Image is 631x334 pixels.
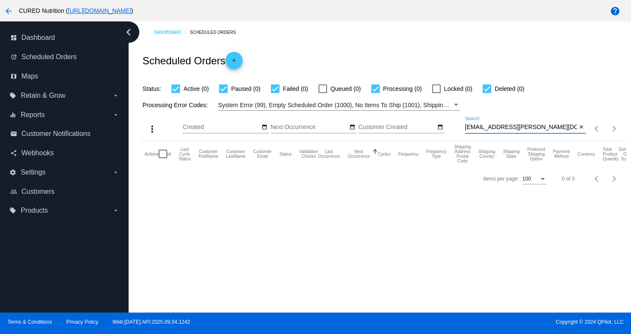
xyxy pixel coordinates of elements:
button: Change sorting for PaymentMethod.Type [553,149,570,159]
mat-select: Items per page: [523,176,547,182]
span: Copyright © 2024 QPilot, LLC [323,319,624,325]
span: Retain & Grow [21,92,65,99]
mat-icon: date_range [349,124,355,131]
span: Customer Notifications [21,130,90,138]
a: dashboard Dashboard [10,31,119,45]
a: share Webhooks [10,146,119,160]
mat-icon: arrow_back [3,6,14,16]
button: Change sorting for LastProcessingCycleId [179,147,191,161]
button: Change sorting for Id [167,151,171,156]
i: map [10,73,17,80]
i: people_outline [10,188,17,195]
i: arrow_drop_down [112,111,119,118]
i: share [10,150,17,156]
a: Privacy Policy [66,319,99,325]
span: Products [21,207,48,214]
button: Change sorting for CustomerFirstName [198,149,218,159]
span: Maps [21,72,38,80]
span: Failed (0) [283,84,308,94]
mat-icon: close [578,124,584,131]
button: Change sorting for ShippingCountry [478,149,495,159]
span: 100 [523,176,531,182]
i: email [10,130,17,137]
a: Dashboard [154,26,190,39]
input: Created [183,124,260,131]
span: Customers [21,188,54,196]
span: Settings [21,169,45,176]
span: Scheduled Orders [21,53,77,61]
a: map Maps [10,69,119,83]
button: Previous page [589,120,606,137]
a: people_outline Customers [10,185,119,199]
mat-icon: date_range [261,124,267,131]
div: 0 of 0 [562,176,575,182]
mat-header-cell: Total Product Quantity [603,141,619,167]
input: Customer Created [358,124,436,131]
mat-icon: date_range [437,124,443,131]
button: Next page [606,170,623,187]
mat-icon: help [610,6,620,16]
button: Clear [577,123,586,132]
button: Previous page [589,170,606,187]
span: Processing (0) [383,84,422,94]
i: local_offer [9,92,16,99]
a: Scheduled Orders [190,26,243,39]
button: Change sorting for CurrencyIso [577,151,595,156]
mat-header-cell: Validation Checks [299,141,318,167]
span: Deleted (0) [495,84,524,94]
button: Change sorting for Status [279,151,291,156]
button: Change sorting for Frequency [398,151,418,156]
i: local_offer [9,207,16,214]
span: Active (0) [183,84,209,94]
mat-icon: add [229,57,239,68]
button: Change sorting for FrequencyType [426,149,446,159]
input: Search [465,124,577,131]
i: arrow_drop_down [112,92,119,99]
div: Items per page: [483,176,519,182]
i: arrow_drop_down [112,169,119,176]
button: Change sorting for Cycles [378,151,391,156]
button: Change sorting for NextOccurrenceUtc [348,149,370,159]
mat-header-cell: Actions [144,141,159,167]
span: Paused (0) [231,84,260,94]
a: [URL][DOMAIN_NAME] [68,7,131,14]
a: Terms & Conditions [7,319,52,325]
a: update Scheduled Orders [10,50,119,64]
button: Change sorting for CustomerEmail [253,149,272,159]
button: Next page [606,120,623,137]
i: dashboard [10,34,17,41]
span: Reports [21,111,45,119]
button: Change sorting for CustomerLastName [226,149,246,159]
i: update [10,54,17,60]
button: Change sorting for PreferredShippingOption [527,147,545,161]
button: Change sorting for ShippingPostcode [454,144,471,163]
i: equalizer [9,111,16,118]
i: chevron_left [122,25,135,39]
span: Processing Error Codes: [142,102,208,108]
button: Change sorting for ShippingState [503,149,520,159]
h2: Scheduled Orders [142,52,242,69]
i: settings [9,169,16,176]
a: email Customer Notifications [10,127,119,141]
span: Status: [142,85,161,92]
span: Webhooks [21,149,54,157]
span: Locked (0) [444,84,472,94]
button: Change sorting for LastOccurrenceUtc [318,149,340,159]
mat-select: Filter by Processing Error Codes [218,100,460,111]
mat-icon: more_vert [147,124,157,134]
span: CURED Nutrition ( ) [19,7,133,14]
span: Queued (0) [331,84,361,94]
a: Web:[DATE] API:2025.09.04.1242 [113,319,190,325]
input: Next Occurrence [270,124,348,131]
i: arrow_drop_down [112,207,119,214]
span: Dashboard [21,34,55,42]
